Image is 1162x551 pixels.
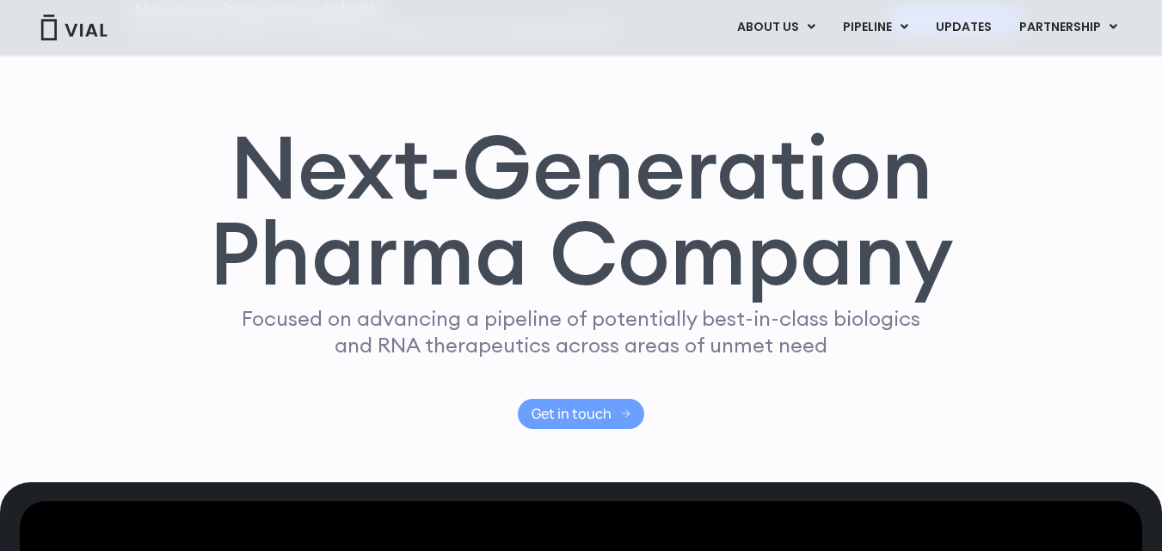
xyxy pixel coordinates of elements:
[829,13,921,42] a: PIPELINEMenu Toggle
[209,124,954,297] h1: Next-Generation Pharma Company
[518,399,644,429] a: Get in touch
[723,13,828,42] a: ABOUT USMenu Toggle
[1005,13,1131,42] a: PARTNERSHIPMenu Toggle
[922,13,1005,42] a: UPDATES
[235,305,928,358] p: Focused on advancing a pipeline of potentially best-in-class biologics and RNA therapeutics acros...
[40,15,108,40] img: Vial Logo
[532,407,612,420] span: Get in touch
